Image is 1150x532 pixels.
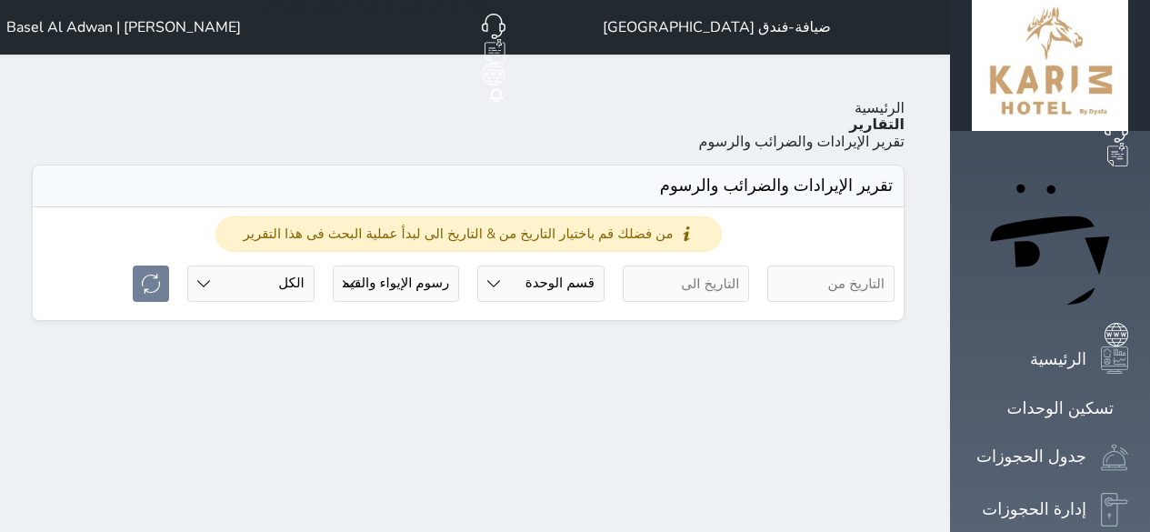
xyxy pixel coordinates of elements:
a: الدعم الفني [259,14,505,39]
a: التقارير [849,115,905,135]
div: جدول الحجوزات [976,444,1086,470]
a: جدول الحجوزات [972,444,1128,471]
div: إدارة الحجوزات [982,497,1086,523]
a: الرئيسية [855,98,905,118]
a: إدارة الحجوزات [972,493,1128,527]
a: تسكين الوحدات [972,396,1128,422]
div: تسكين الوحدات [1007,396,1114,422]
a: ملاحظات فريق العمل [259,39,505,63]
div: ضيافة-فندق [GEOGRAPHIC_DATA] [603,16,831,38]
a: Notifications [487,85,505,104]
a: الذهاب للموقع الالكتروني [972,323,1128,346]
span: Basel Al Adwan | [PERSON_NAME] [6,19,241,35]
a: الرئيسية [972,346,1128,374]
a: ملاحظات فريق العمل [972,166,1128,323]
input: التاريخ الى [623,266,750,302]
a: ملاحظات فريق العمل [972,143,1128,166]
div: تقرير الإيرادات والضرائب والرسوم [33,166,904,207]
div: الرئيسية [1030,346,1086,373]
a: الذهاب للموقع الالكتروني [259,63,505,86]
span: من فضلك قم باختيار التاريخ من & التاريخ الى لبدأ عملية البحث فى هذا التقرير [215,216,722,252]
a: تقرير الإيرادات والضرائب والرسوم [699,132,905,152]
input: التاريخ من [767,266,895,302]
